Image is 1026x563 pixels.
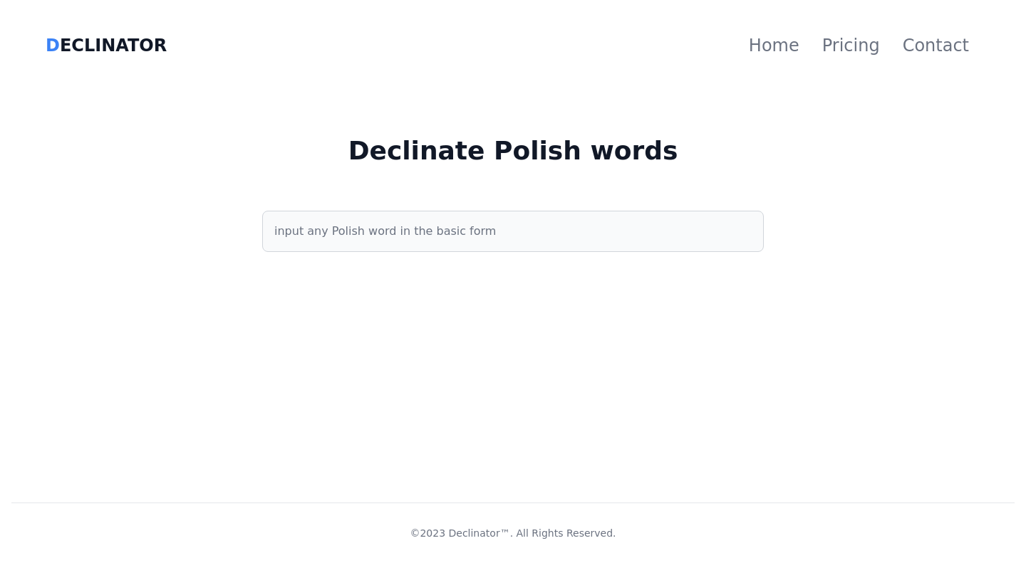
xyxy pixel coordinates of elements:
[348,136,678,165] span: Declinate Polish words
[811,23,891,68] a: Pricing
[891,23,980,68] a: Contact
[11,526,1015,540] span: © 2023 . All Rights Reserved.
[46,36,60,56] span: D
[449,527,510,539] a: Declinator™
[737,23,811,68] a: Home
[262,211,764,252] input: input any Polish word in the basic form
[46,34,167,57] a: DECLINATOR
[46,36,167,56] span: ECLINATOR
